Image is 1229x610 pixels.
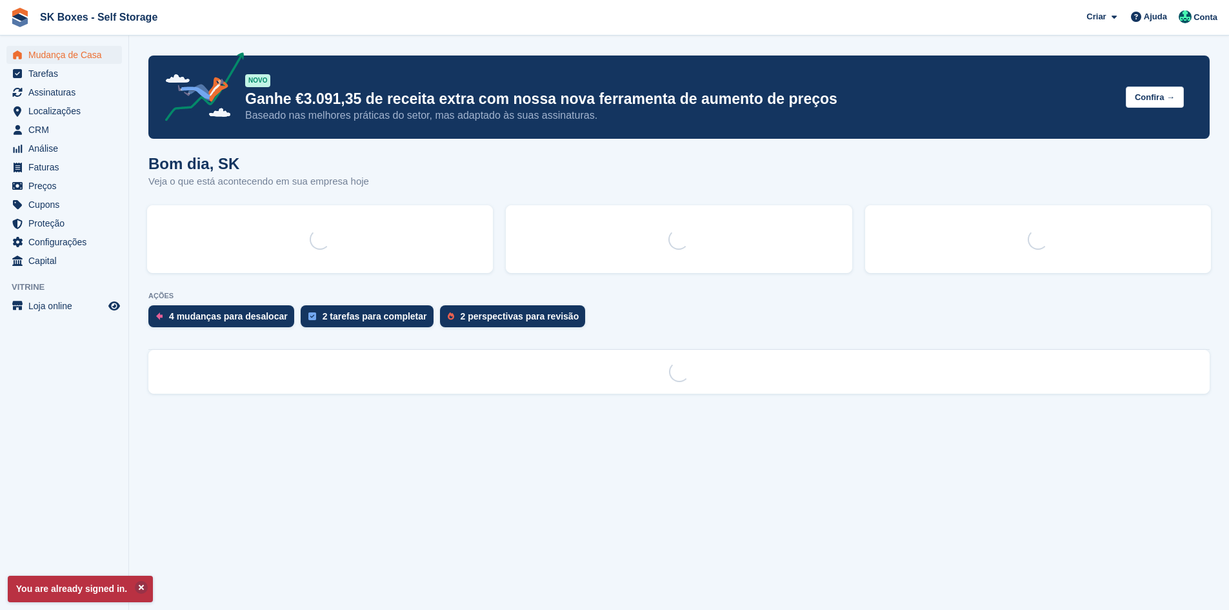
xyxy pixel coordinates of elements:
[148,155,369,172] h1: Bom dia, SK
[6,233,122,251] a: menu
[6,121,122,139] a: menu
[245,74,270,87] div: NOVO
[301,305,440,334] a: 2 tarefas para completar
[448,312,454,320] img: prospect-51fa495bee0391a8d652442698ab0144808aea92771e9ea1ae160a38d050c398.svg
[28,297,106,315] span: Loja online
[6,252,122,270] a: menu
[6,196,122,214] a: menu
[6,46,122,64] a: menu
[245,108,1115,123] p: Baseado nas melhores práticas do setor, mas adaptado às suas assinaturas.
[148,305,301,334] a: 4 mudanças para desalocar
[28,102,106,120] span: Localizações
[6,102,122,120] a: menu
[1144,10,1167,23] span: Ajuda
[169,311,288,321] div: 4 mudanças para desalocar
[28,214,106,232] span: Proteção
[6,158,122,176] a: menu
[6,297,122,315] a: menu
[28,158,106,176] span: Faturas
[28,65,106,83] span: Tarefas
[28,83,106,101] span: Assinaturas
[154,52,245,126] img: price-adjustments-announcement-icon-8257ccfd72463d97f412b2fc003d46551f7dbcb40ab6d574587a9cd5c0d94...
[106,298,122,314] a: Loja de pré-visualização
[308,312,316,320] img: task-75834270c22a3079a89374b754ae025e5fb1db73e45f91037f5363f120a921f8.svg
[148,174,369,189] p: Veja o que está acontecendo em sua empresa hoje
[245,90,1115,108] p: Ganhe €3.091,35 de receita extra com nossa nova ferramenta de aumento de preços
[6,214,122,232] a: menu
[440,305,592,334] a: 2 perspectivas para revisão
[1086,10,1106,23] span: Criar
[156,312,163,320] img: move_outs_to_deallocate_icon-f764333ba52eb49d3ac5e1228854f67142a1ed5810a6f6cc68b1a99e826820c5.svg
[28,196,106,214] span: Cupons
[6,65,122,83] a: menu
[28,252,106,270] span: Capital
[28,177,106,195] span: Preços
[10,8,30,27] img: stora-icon-8386f47178a22dfd0bd8f6a31ec36ba5ce8667c1dd55bd0f319d3a0aa187defe.svg
[28,233,106,251] span: Configurações
[1126,86,1184,108] button: Confira →
[28,46,106,64] span: Mudança de Casa
[8,576,153,602] p: You are already signed in.
[148,292,1210,300] p: AÇÕES
[461,311,579,321] div: 2 perspectivas para revisão
[12,281,128,294] span: Vitrine
[6,139,122,158] a: menu
[6,83,122,101] a: menu
[1179,10,1192,23] img: SK Boxes - Comercial
[6,177,122,195] a: menu
[28,121,106,139] span: CRM
[323,311,427,321] div: 2 tarefas para completar
[1194,11,1217,24] span: Conta
[28,139,106,158] span: Análise
[35,6,163,28] a: SK Boxes - Self Storage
